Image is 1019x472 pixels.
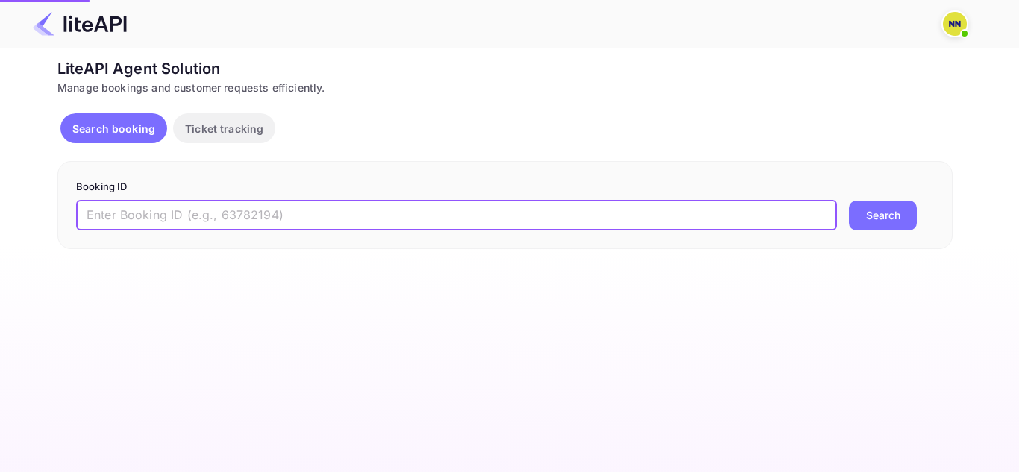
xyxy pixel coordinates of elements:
[72,121,155,136] p: Search booking
[33,12,127,36] img: LiteAPI Logo
[57,57,953,80] div: LiteAPI Agent Solution
[76,180,934,195] p: Booking ID
[57,80,953,95] div: Manage bookings and customer requests efficiently.
[185,121,263,136] p: Ticket tracking
[76,201,837,230] input: Enter Booking ID (e.g., 63782194)
[849,201,917,230] button: Search
[943,12,967,36] img: N/A N/A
